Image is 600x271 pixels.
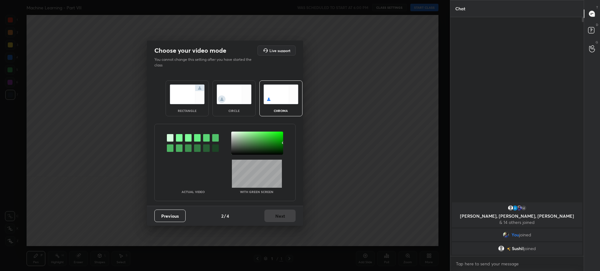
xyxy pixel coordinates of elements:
img: no-rating-badge.077c3623.svg [507,247,511,251]
div: chroma [268,109,293,112]
img: normalScreenIcon.ae25ed63.svg [170,85,205,104]
div: rectangle [175,109,200,112]
img: default.png [498,245,504,252]
p: Actual Video [182,190,205,193]
h5: Live support [269,49,290,52]
img: default.png [507,205,514,211]
button: Previous [154,210,186,222]
img: 687005c0829143fea9909265324df1f4.png [503,232,509,238]
img: chromaScreenIcon.c19ab0a0.svg [263,85,298,104]
div: 14 [521,205,527,211]
div: circle [222,109,247,112]
img: 3 [516,205,522,211]
img: 3 [512,205,518,211]
h4: 4 [227,213,229,219]
p: G [596,40,598,45]
h2: Choose your video mode [154,46,226,55]
p: [PERSON_NAME], [PERSON_NAME], [PERSON_NAME] [456,214,578,219]
p: T [596,5,598,10]
p: You cannot change this setting after you have started the class [154,57,256,68]
h4: / [224,213,226,219]
p: With green screen [240,190,273,193]
span: joined [524,246,536,251]
p: Chat [450,0,470,17]
p: & 14 others joined [456,220,578,225]
span: You [512,232,519,237]
span: joined [519,232,531,237]
p: D [596,22,598,27]
h4: 2 [221,213,223,219]
span: Sushil [512,246,524,251]
img: circleScreenIcon.acc0effb.svg [217,85,252,104]
div: grid [450,201,584,256]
